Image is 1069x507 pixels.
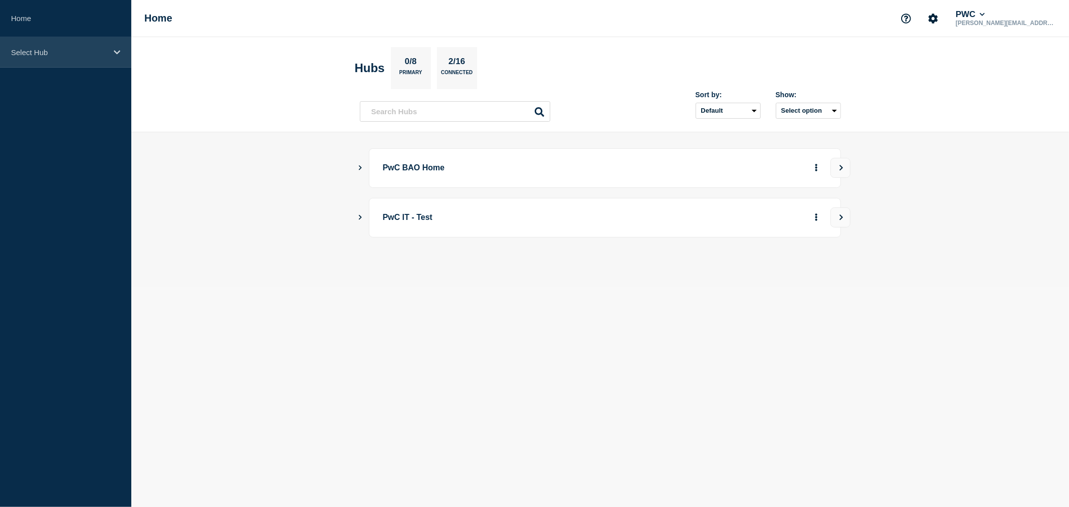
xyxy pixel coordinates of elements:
[399,70,422,80] p: Primary
[830,207,850,227] button: View
[923,8,944,29] button: Account settings
[696,91,761,99] div: Sort by:
[776,103,841,119] button: Select option
[401,57,420,70] p: 0/8
[441,70,473,80] p: Connected
[696,103,761,119] select: Sort by
[383,159,660,177] p: PwC BAO Home
[360,101,550,122] input: Search Hubs
[954,10,987,20] button: PWC
[810,159,823,177] button: More actions
[445,57,469,70] p: 2/16
[358,214,363,221] button: Show Connected Hubs
[896,8,917,29] button: Support
[383,208,660,227] p: PwC IT - Test
[358,164,363,172] button: Show Connected Hubs
[11,48,107,57] p: Select Hub
[144,13,172,24] h1: Home
[830,158,850,178] button: View
[810,208,823,227] button: More actions
[355,61,385,75] h2: Hubs
[776,91,841,99] div: Show:
[954,20,1058,27] p: [PERSON_NAME][EMAIL_ADDRESS][PERSON_NAME][DOMAIN_NAME]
